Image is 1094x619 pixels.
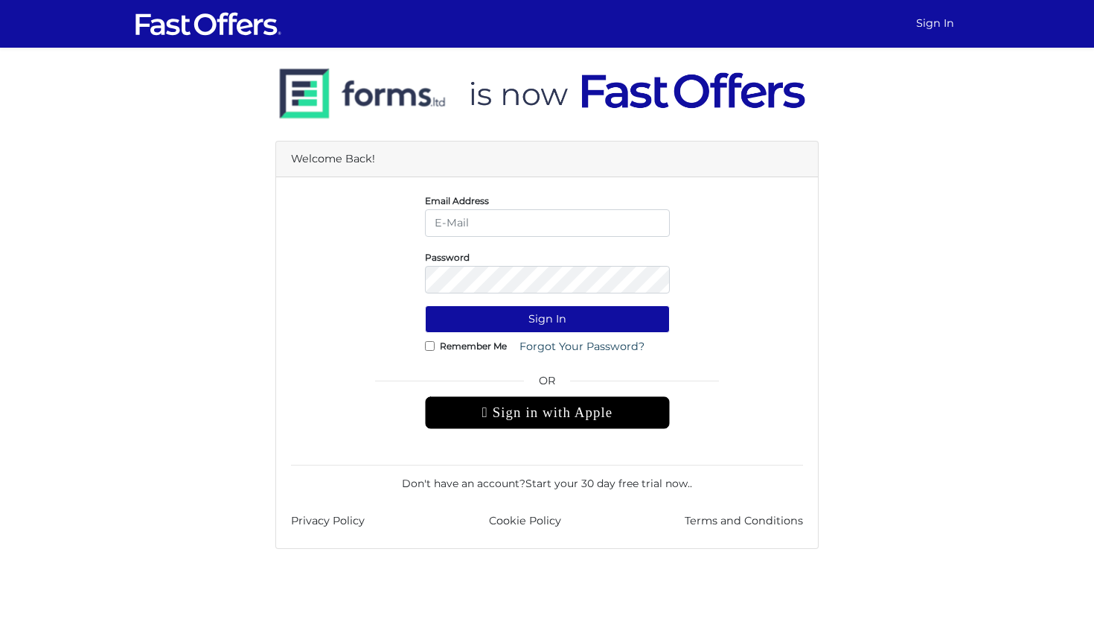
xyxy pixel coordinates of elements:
a: Sign In [910,9,960,38]
a: Cookie Policy [489,512,561,530]
label: Remember Me [440,344,507,348]
input: E-Mail [425,209,670,237]
div: Sign in with Apple [425,396,670,429]
a: Start your 30 day free trial now. [525,477,690,490]
a: Terms and Conditions [685,512,803,530]
label: Email Address [425,199,489,203]
a: Forgot Your Password? [510,333,654,361]
span: OR [425,372,670,396]
a: Privacy Policy [291,512,365,530]
button: Sign In [425,305,670,333]
div: Welcome Back! [276,142,818,177]
label: Password [425,255,470,259]
div: Don't have an account? . [291,465,803,492]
